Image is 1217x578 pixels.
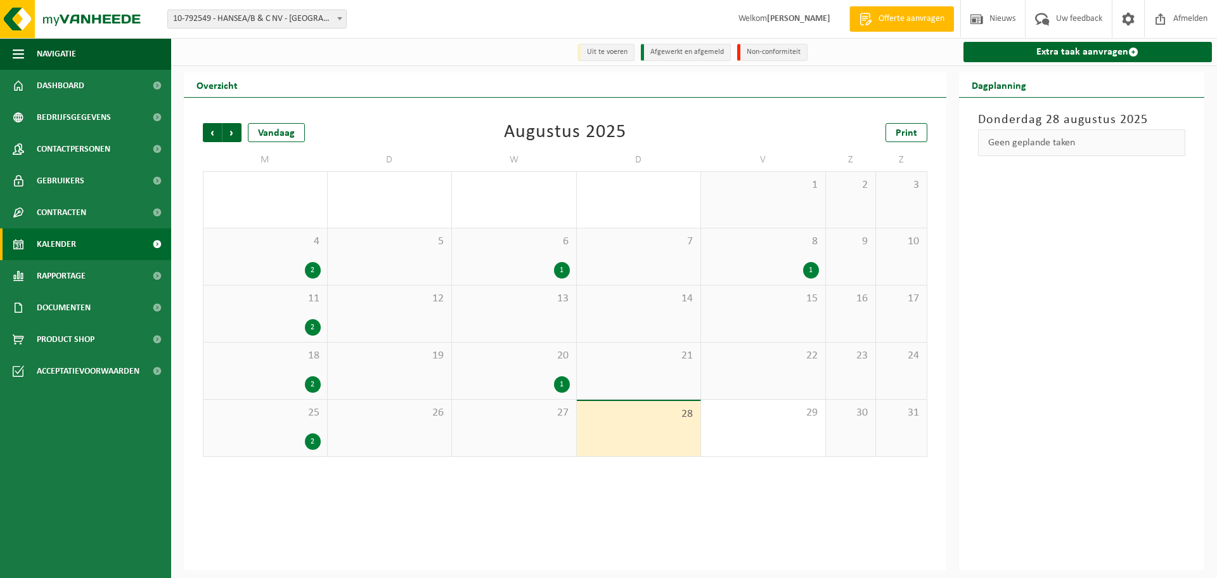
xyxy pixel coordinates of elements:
span: Gebruikers [37,165,84,197]
span: Bedrijfsgegevens [37,102,111,133]
span: 7 [583,235,695,249]
span: 16 [832,292,870,306]
span: Kalender [37,228,76,260]
span: 10 [882,235,920,249]
td: Z [826,148,877,171]
h2: Overzicht [184,72,250,97]
h2: Dagplanning [959,72,1039,97]
span: 26 [334,406,446,420]
span: 10-792549 - HANSEA/B & C NV - TURNHOUT [167,10,347,29]
span: 11 [210,292,321,306]
span: Rapportage [37,260,86,292]
span: 25 [210,406,321,420]
div: 1 [554,376,570,393]
span: 5 [334,235,446,249]
span: Vorige [203,123,222,142]
span: 21 [583,349,695,363]
span: 10-792549 - HANSEA/B & C NV - TURNHOUT [168,10,346,28]
td: Z [876,148,927,171]
td: W [452,148,577,171]
div: Geen geplande taken [978,129,1186,156]
span: 18 [210,349,321,363]
div: 1 [803,262,819,279]
td: V [701,148,826,171]
span: 12 [334,292,446,306]
span: 9 [832,235,870,249]
span: 1 [707,178,819,192]
span: 28 [583,407,695,421]
span: 14 [583,292,695,306]
span: 20 [458,349,570,363]
div: 2 [305,433,321,450]
span: 15 [707,292,819,306]
span: Acceptatievoorwaarden [37,355,139,387]
li: Uit te voeren [577,44,634,61]
span: Print [896,128,917,138]
h3: Donderdag 28 augustus 2025 [978,110,1186,129]
span: Contracten [37,197,86,228]
span: 8 [707,235,819,249]
a: Print [885,123,927,142]
td: D [328,148,453,171]
li: Afgewerkt en afgemeld [641,44,731,61]
span: 19 [334,349,446,363]
span: 30 [832,406,870,420]
span: 31 [882,406,920,420]
span: Navigatie [37,38,76,70]
span: 29 [707,406,819,420]
span: Contactpersonen [37,133,110,165]
a: Offerte aanvragen [849,6,954,32]
li: Non-conformiteit [737,44,808,61]
div: 2 [305,319,321,336]
span: Dashboard [37,70,84,102]
div: Vandaag [248,123,305,142]
span: 24 [882,349,920,363]
span: 4 [210,235,321,249]
span: 2 [832,178,870,192]
span: 23 [832,349,870,363]
strong: [PERSON_NAME] [767,14,830,23]
td: D [577,148,702,171]
a: Extra taak aanvragen [963,42,1213,62]
td: M [203,148,328,171]
div: 2 [305,376,321,393]
span: Documenten [37,292,91,324]
div: 2 [305,262,321,279]
span: 3 [882,178,920,192]
span: 6 [458,235,570,249]
span: 27 [458,406,570,420]
span: 17 [882,292,920,306]
span: Product Shop [37,324,94,355]
div: Augustus 2025 [504,123,626,142]
span: Offerte aanvragen [875,13,948,25]
div: 1 [554,262,570,279]
span: 22 [707,349,819,363]
span: Volgende [222,123,241,142]
span: 13 [458,292,570,306]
